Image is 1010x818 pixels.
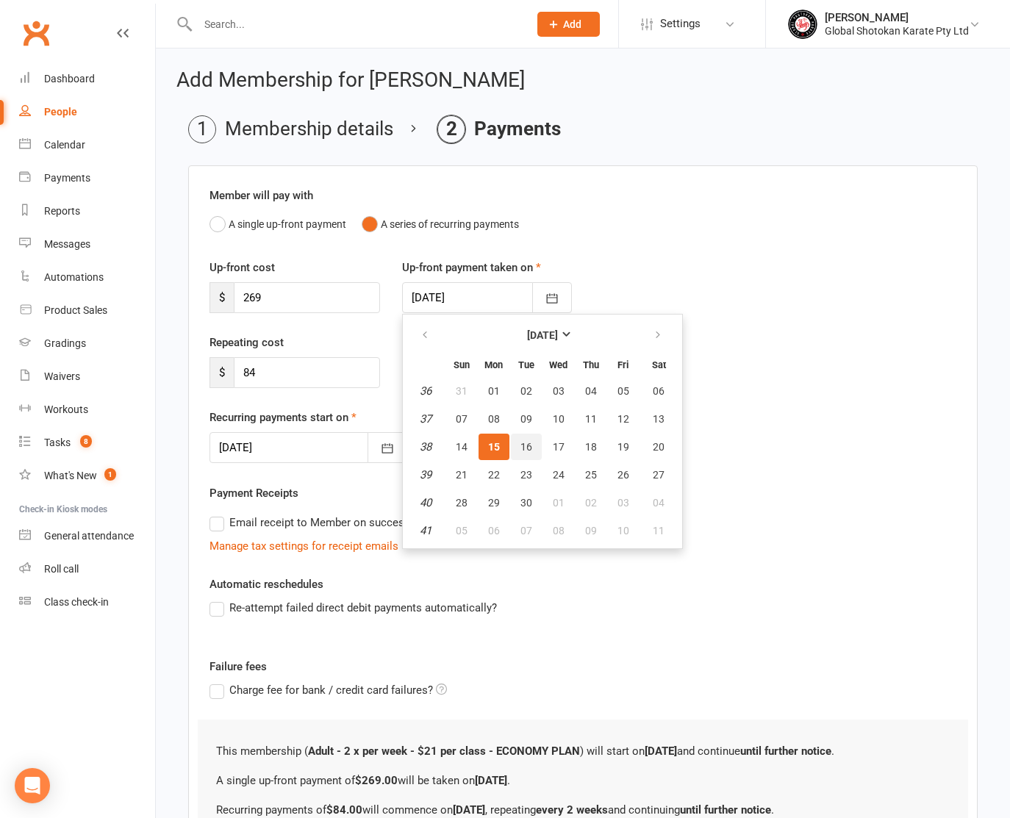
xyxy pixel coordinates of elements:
[15,768,50,803] div: Open Intercom Messenger
[543,406,574,432] button: 10
[549,359,567,370] small: Wednesday
[617,441,629,453] span: 19
[527,329,558,341] strong: [DATE]
[640,378,678,404] button: 06
[44,470,97,481] div: What's New
[553,385,565,397] span: 03
[520,385,532,397] span: 02
[653,525,665,537] span: 11
[209,187,313,204] label: Member will pay with
[44,403,88,415] div: Workouts
[420,496,431,509] em: 40
[617,413,629,425] span: 12
[511,489,542,516] button: 30
[216,772,950,789] p: A single up-front payment of will be taken on .
[563,18,581,30] span: Add
[19,586,155,619] a: Class kiosk mode
[645,745,677,758] b: [DATE]
[520,525,532,537] span: 07
[520,469,532,481] span: 23
[479,378,509,404] button: 01
[446,378,477,404] button: 31
[456,413,468,425] span: 07
[475,774,507,787] b: [DATE]
[44,337,86,349] div: Gradings
[456,385,468,397] span: 31
[617,525,629,537] span: 10
[576,462,606,488] button: 25
[825,11,969,24] div: [PERSON_NAME]
[788,10,817,39] img: thumb_image1750234934.png
[553,413,565,425] span: 10
[583,359,599,370] small: Thursday
[19,62,155,96] a: Dashboard
[19,393,155,426] a: Workouts
[608,489,639,516] button: 03
[488,469,500,481] span: 22
[188,115,393,143] li: Membership details
[576,378,606,404] button: 04
[44,205,80,217] div: Reports
[553,497,565,509] span: 01
[518,359,534,370] small: Tuesday
[488,441,500,453] span: 15
[104,468,116,481] span: 1
[543,462,574,488] button: 24
[479,489,509,516] button: 29
[640,462,678,488] button: 27
[608,434,639,460] button: 19
[44,563,79,575] div: Roll call
[653,441,665,453] span: 20
[585,441,597,453] span: 18
[553,469,565,481] span: 24
[617,497,629,509] span: 03
[453,803,485,817] b: [DATE]
[456,525,468,537] span: 05
[19,96,155,129] a: People
[479,434,509,460] button: 15
[520,497,532,509] span: 30
[511,517,542,544] button: 07
[420,468,431,481] em: 39
[209,514,473,531] label: Email receipt to Member on successful payment?
[198,658,967,675] label: Failure fees
[209,539,398,553] a: Manage tax settings for receipt emails
[362,210,519,238] button: A series of recurring payments
[488,497,500,509] span: 29
[543,517,574,544] button: 08
[652,359,666,370] small: Saturday
[454,359,470,370] small: Sunday
[44,530,134,542] div: General attendance
[617,469,629,481] span: 26
[446,489,477,516] button: 28
[456,441,468,453] span: 14
[585,385,597,397] span: 04
[825,24,969,37] div: Global Shotokan Karate Pty Ltd
[511,434,542,460] button: 16
[511,378,542,404] button: 02
[608,378,639,404] button: 05
[209,599,497,617] label: Re-attempt failed direct debit payments automatically?
[585,525,597,537] span: 09
[536,803,608,817] b: every 2 weeks
[488,385,500,397] span: 01
[553,441,565,453] span: 17
[608,517,639,544] button: 10
[326,803,362,817] b: $84.00
[576,406,606,432] button: 11
[44,304,107,316] div: Product Sales
[44,106,77,118] div: People
[520,413,532,425] span: 09
[19,360,155,393] a: Waivers
[608,406,639,432] button: 12
[680,803,771,817] b: until further notice
[446,462,477,488] button: 21
[608,462,639,488] button: 26
[229,681,433,697] span: Charge fee for bank / credit card failures?
[653,497,665,509] span: 04
[19,129,155,162] a: Calendar
[484,359,503,370] small: Monday
[355,774,398,787] b: $269.00
[19,459,155,492] a: What's New1
[193,14,518,35] input: Search...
